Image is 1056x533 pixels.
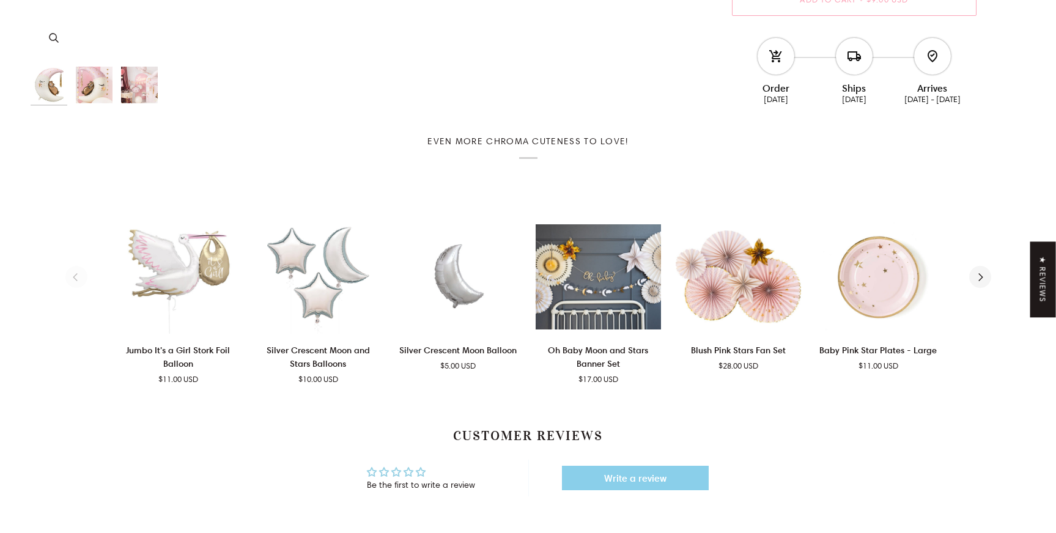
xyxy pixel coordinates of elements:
p: Baby Pink Star Plates - Large [819,344,937,357]
product-grid-item: Silver Crescent Moon and Stars Balloons [256,220,381,385]
span: $10.00 USD [298,373,338,386]
span: $28.00 USD [718,360,758,372]
p: Oh Baby Moon and Stars Banner Set [536,344,661,370]
p: Jumbo It's a Girl Stork Foil Balloon [116,344,241,370]
a: Blush Pink Stars Fan Set [676,339,801,372]
img: Sleeping Baby Bear Moon Balloon - Pink [76,67,113,103]
a: Baby Pink Star Plates - Large [816,339,941,372]
div: Ships [815,77,893,94]
span: $11.00 USD [158,373,198,386]
a: Jumbo It's a Girl Stork Foil Balloon [116,220,241,334]
p: Silver Crescent Moon and Stars Balloons [256,344,381,370]
ab-date-text: [DATE] [842,94,866,104]
span: $11.00 USD [858,360,898,372]
a: Baby Pink Star Plates - Large [816,220,941,334]
a: Silver Crescent Moon and Stars Balloons [256,339,381,385]
product-grid-item: Silver Crescent Moon Balloon [396,220,521,372]
a: Silver Crescent Moon and Stars Balloons [256,220,381,334]
a: Silver Crescent Moon Balloon [396,339,521,372]
div: Be the first to write a review [367,479,475,491]
button: Next [969,266,991,288]
a: Jumbo It's a Girl Stork Foil Balloon [116,339,241,385]
product-grid-item: Blush Pink Stars Fan Set [676,220,801,372]
product-grid-item-variant: Default Title [536,220,661,334]
img: Silver Moon and Stars Balloons [256,220,381,334]
ab-date-text: [DATE] [764,94,788,104]
product-grid-item: Oh Baby Moon and Stars Banner Set [536,220,661,385]
product-grid-item-variant: Default Title [396,220,521,334]
product-grid-item: Jumbo It's a Girl Stork Foil Balloon [116,220,241,385]
a: Write a review [562,466,709,490]
a: Silver Crescent Moon Balloon [396,220,521,334]
span: $5.00 USD [440,360,476,372]
h2: Even more Chroma cuteness to love! [116,136,941,159]
product-grid-item-variant: Default Title [256,220,381,334]
img: It's A Girl Baby Shower Balloon [116,220,241,334]
product-grid-item: Baby Pink Star Plates - Large [816,220,941,372]
h2: Customer Reviews [171,426,885,444]
a: Oh Baby Moon and Stars Banner Set [536,339,661,385]
div: Click to open Judge.me floating reviews tab [1030,241,1056,317]
span: $17.00 USD [578,373,618,386]
div: Order [737,77,815,94]
product-grid-item-variant: Default Title [816,220,941,334]
img: Blush Pink Stars Fan Set [676,220,801,334]
img: Sleeping Baby Bear Moon Balloon - Pink [31,67,67,103]
img: Silver Crescent Moon Foil Balloon [396,220,521,334]
img: Sleeping Baby Bear Moon Balloon - Pink [121,67,158,103]
product-grid-item-variant: Default Title [676,220,801,334]
div: Arrives [893,77,972,94]
p: Blush Pink Stars Fan Set [691,344,786,357]
img: Oh Baby Moon and Stars Banner Set [536,220,661,334]
product-grid-item-variant: Default Title [116,220,241,334]
ab-date-text: [DATE] - [DATE] [904,94,961,104]
p: Silver Crescent Moon Balloon [399,344,517,357]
